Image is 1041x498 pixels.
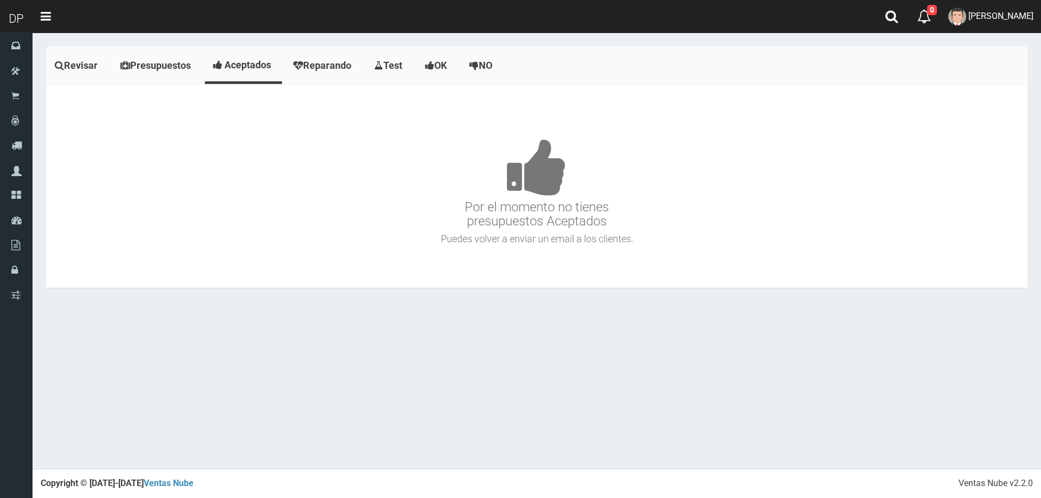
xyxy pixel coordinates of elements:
a: OK [416,49,458,82]
span: Presupuestos [130,60,191,71]
strong: Copyright © [DATE]-[DATE] [41,478,194,488]
span: OK [434,60,447,71]
span: NO [479,60,492,71]
span: Revisar [64,60,98,71]
a: Revisar [46,49,109,82]
span: 0 [927,5,937,15]
span: Aceptados [224,59,271,70]
span: Reparando [303,60,351,71]
a: Ventas Nube [144,478,194,488]
span: [PERSON_NAME] [968,11,1033,21]
img: User Image [948,8,966,25]
a: Test [365,49,414,82]
h3: Por el momento no tienes presupuestos Aceptados [49,106,1025,229]
div: Ventas Nube v2.2.0 [959,477,1033,490]
a: Presupuestos [112,49,202,82]
a: NO [461,49,504,82]
a: Reparando [285,49,363,82]
a: Aceptados [205,49,282,81]
span: Test [383,60,402,71]
h4: Puedes volver a enviar un email a los clientes. [49,234,1025,244]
